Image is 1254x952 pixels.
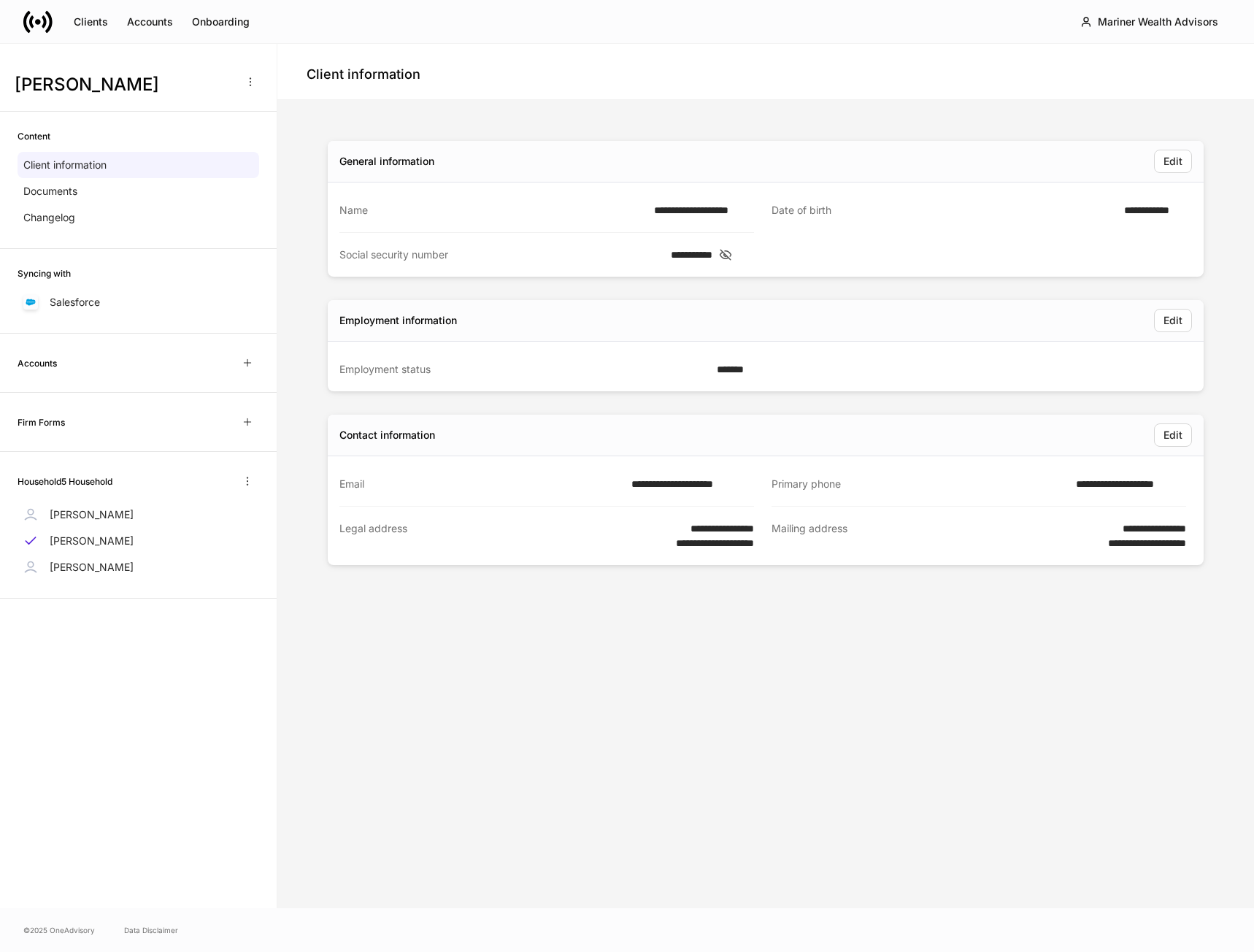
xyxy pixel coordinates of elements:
h6: Syncing with [18,266,71,280]
button: Edit [1154,150,1192,173]
h4: Client information [307,66,420,83]
button: Onboarding [182,10,259,34]
a: [PERSON_NAME] [18,502,259,528]
div: Employment status [339,362,708,377]
p: Documents [23,184,77,199]
div: Accounts [127,15,173,29]
h6: Accounts [18,356,57,370]
a: Data Disclaimer [124,924,178,936]
button: Mariner Wealth Advisors [1068,9,1231,35]
div: Primary phone [772,477,1067,491]
div: Mailing address [772,521,1064,550]
a: Client information [18,152,259,178]
p: Changelog [23,210,75,225]
button: Edit [1154,423,1192,447]
span: © 2025 OneAdvisory [23,924,95,936]
div: Contact information [339,428,435,442]
div: Edit [1163,428,1182,442]
div: Social security number [339,247,662,262]
p: [PERSON_NAME] [50,560,134,575]
a: [PERSON_NAME] [18,528,259,554]
button: Accounts [118,10,182,34]
div: Legal address [339,521,632,550]
h6: Content [18,129,50,143]
a: [PERSON_NAME] [18,554,259,580]
div: Email [339,477,623,491]
a: Documents [18,178,259,204]
div: Onboarding [192,15,250,29]
div: Mariner Wealth Advisors [1098,15,1218,29]
p: [PERSON_NAME] [50,507,134,522]
h6: Firm Forms [18,415,65,429]
button: Edit [1154,309,1192,332]
p: [PERSON_NAME] [50,534,134,548]
div: General information [339,154,434,169]
p: Client information [23,158,107,172]
h3: [PERSON_NAME] [15,73,233,96]
div: Clients [74,15,108,29]
div: Name [339,203,645,218]
div: Edit [1163,154,1182,169]
a: Salesforce [18,289,259,315]
div: Edit [1163,313,1182,328]
a: Changelog [18,204,259,231]
div: Employment information [339,313,457,328]
div: Date of birth [772,203,1115,218]
h6: Household5 Household [18,475,112,488]
p: Salesforce [50,295,100,310]
button: Clients [64,10,118,34]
